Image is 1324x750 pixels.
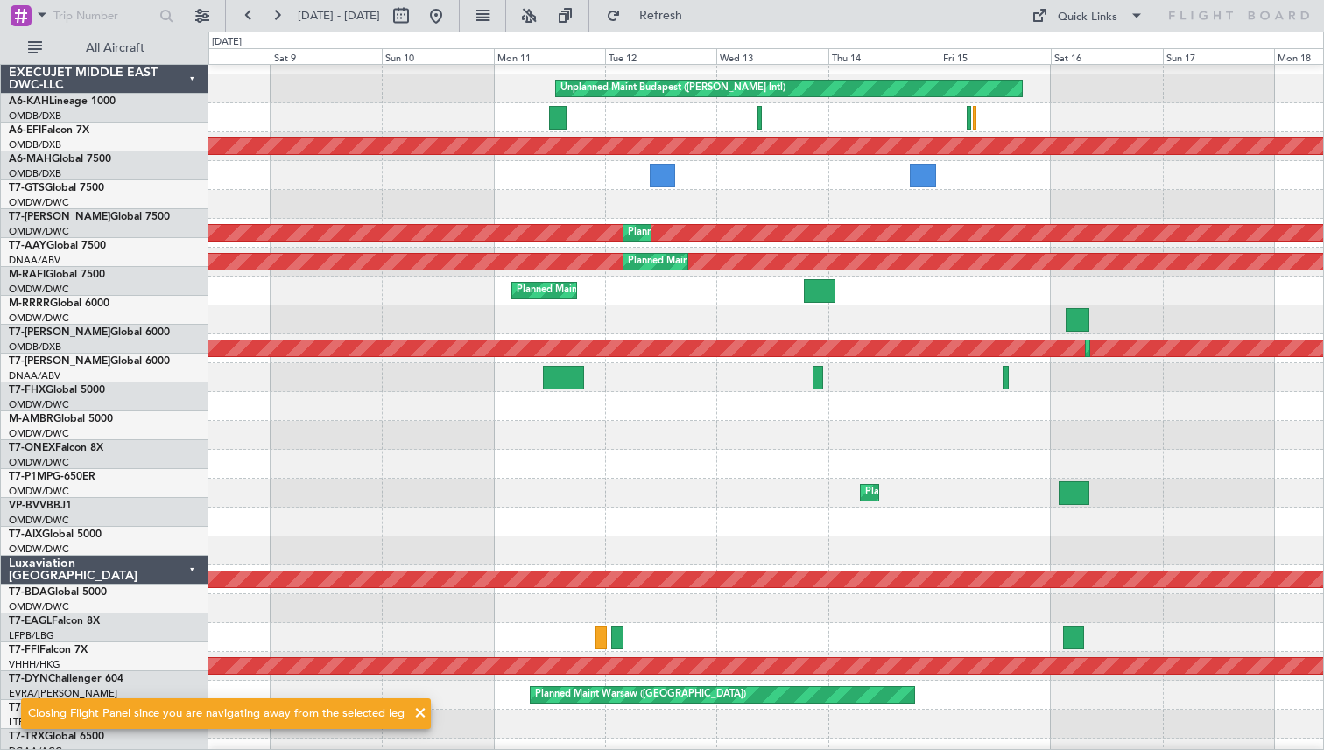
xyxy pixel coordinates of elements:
div: Sun 17 [1163,48,1274,64]
div: Tue 12 [605,48,716,64]
a: T7-AIXGlobal 5000 [9,529,102,540]
span: T7-[PERSON_NAME] [9,327,110,338]
div: Quick Links [1058,9,1117,26]
span: M-RRRR [9,298,50,309]
div: Sat 9 [271,48,382,64]
div: [DATE] [212,35,242,50]
a: T7-EAGLFalcon 8X [9,616,100,627]
a: OMDW/DWC [9,312,69,325]
div: Sat 16 [1051,48,1162,64]
button: Refresh [598,2,703,30]
span: T7-GTS [9,183,45,193]
a: OMDW/DWC [9,283,69,296]
span: A6-KAH [9,96,49,107]
a: OMDW/DWC [9,427,69,440]
a: T7-P1MPG-650ER [9,472,95,482]
span: T7-AAY [9,241,46,251]
a: OMDW/DWC [9,196,69,209]
a: LFPB/LBG [9,629,54,642]
a: OMDW/DWC [9,398,69,411]
input: Trip Number [53,3,154,29]
a: OMDW/DWC [9,600,69,613]
div: Closing Flight Panel since you are navigating away from the selected leg [28,705,405,723]
div: Planned Maint Dubai (Al Maktoum Intl) [865,480,1038,506]
a: M-AMBRGlobal 5000 [9,414,113,424]
a: DNAA/ABV [9,369,60,382]
div: Fri 8 [159,48,271,64]
span: T7-ONEX [9,443,55,453]
span: T7-[PERSON_NAME] [9,212,110,222]
a: T7-[PERSON_NAME]Global 6000 [9,356,170,367]
a: OMDW/DWC [9,225,69,238]
a: OMDW/DWC [9,485,69,498]
a: T7-[PERSON_NAME]Global 6000 [9,327,170,338]
a: A6-EFIFalcon 7X [9,125,89,136]
div: Fri 15 [940,48,1051,64]
a: VHHH/HKG [9,658,60,671]
span: M-RAFI [9,270,46,280]
span: T7-AIX [9,529,42,540]
div: Planned Maint Dubai (Al Maktoum Intl) [628,220,800,246]
a: VP-BVVBBJ1 [9,501,72,511]
a: T7-GTSGlobal 7500 [9,183,104,193]
span: T7-FHX [9,385,46,396]
span: VP-BVV [9,501,46,511]
a: OMDW/DWC [9,514,69,527]
div: Unplanned Maint Budapest ([PERSON_NAME] Intl) [560,75,785,102]
div: Mon 11 [494,48,605,64]
a: OMDB/DXB [9,167,61,180]
a: OMDW/DWC [9,543,69,556]
span: T7-FFI [9,645,39,655]
span: All Aircraft [46,42,185,54]
a: A6-KAHLineage 1000 [9,96,116,107]
span: A6-EFI [9,125,41,136]
div: Planned Maint Warsaw ([GEOGRAPHIC_DATA]) [535,682,746,708]
span: T7-EAGL [9,616,52,627]
span: T7-DYN [9,674,48,684]
a: M-RAFIGlobal 7500 [9,270,105,280]
a: T7-[PERSON_NAME]Global 7500 [9,212,170,222]
span: T7-BDA [9,587,47,598]
a: T7-BDAGlobal 5000 [9,587,107,598]
a: OMDW/DWC [9,456,69,469]
span: M-AMBR [9,414,53,424]
span: T7-P1MP [9,472,53,482]
div: Wed 13 [716,48,827,64]
a: T7-FFIFalcon 7X [9,645,88,655]
a: A6-MAHGlobal 7500 [9,154,111,165]
a: M-RRRRGlobal 6000 [9,298,109,309]
a: DNAA/ABV [9,254,60,267]
div: Planned Maint Dubai (Al Maktoum Intl) [628,249,800,275]
a: T7-FHXGlobal 5000 [9,385,105,396]
span: [DATE] - [DATE] [298,8,380,24]
a: OMDB/DXB [9,109,61,123]
div: Planned Maint Southend [517,277,625,304]
span: T7-[PERSON_NAME] [9,356,110,367]
a: OMDB/DXB [9,340,61,354]
a: T7-AAYGlobal 7500 [9,241,106,251]
button: Quick Links [1023,2,1152,30]
span: Refresh [624,10,698,22]
a: OMDB/DXB [9,138,61,151]
button: All Aircraft [19,34,190,62]
div: Sun 10 [382,48,493,64]
div: Thu 14 [828,48,940,64]
span: A6-MAH [9,154,52,165]
a: T7-ONEXFalcon 8X [9,443,103,453]
a: T7-DYNChallenger 604 [9,674,123,684]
